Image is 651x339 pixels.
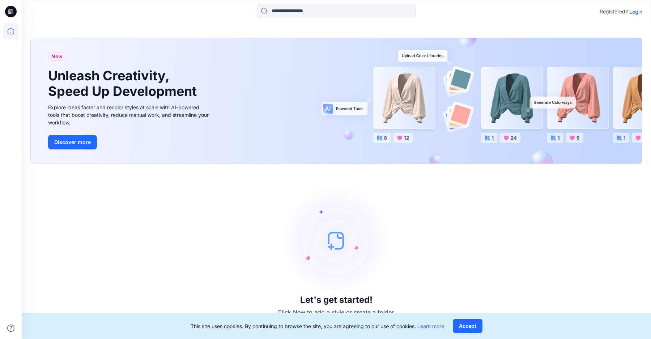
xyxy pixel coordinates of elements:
a: Learn more [417,323,444,329]
h1: Unleash Creativity, Speed Up Development [48,68,200,99]
img: empty-state-image.svg [282,186,391,295]
button: Accept [453,319,482,333]
p: Registered? [600,7,628,16]
h3: Let's get started! [300,295,373,305]
p: Login [629,8,642,16]
button: Discover more [48,135,97,149]
p: Click New to add a style or create a folder. [277,308,395,317]
div: Explore ideas faster and recolor styles at scale with AI-powered tools that boost creativity, red... [48,103,211,126]
span: New [51,52,63,61]
p: This site uses cookies. By continuing to browse the site, you are agreeing to our use of cookies. [191,322,444,330]
a: Discover more [48,135,211,149]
